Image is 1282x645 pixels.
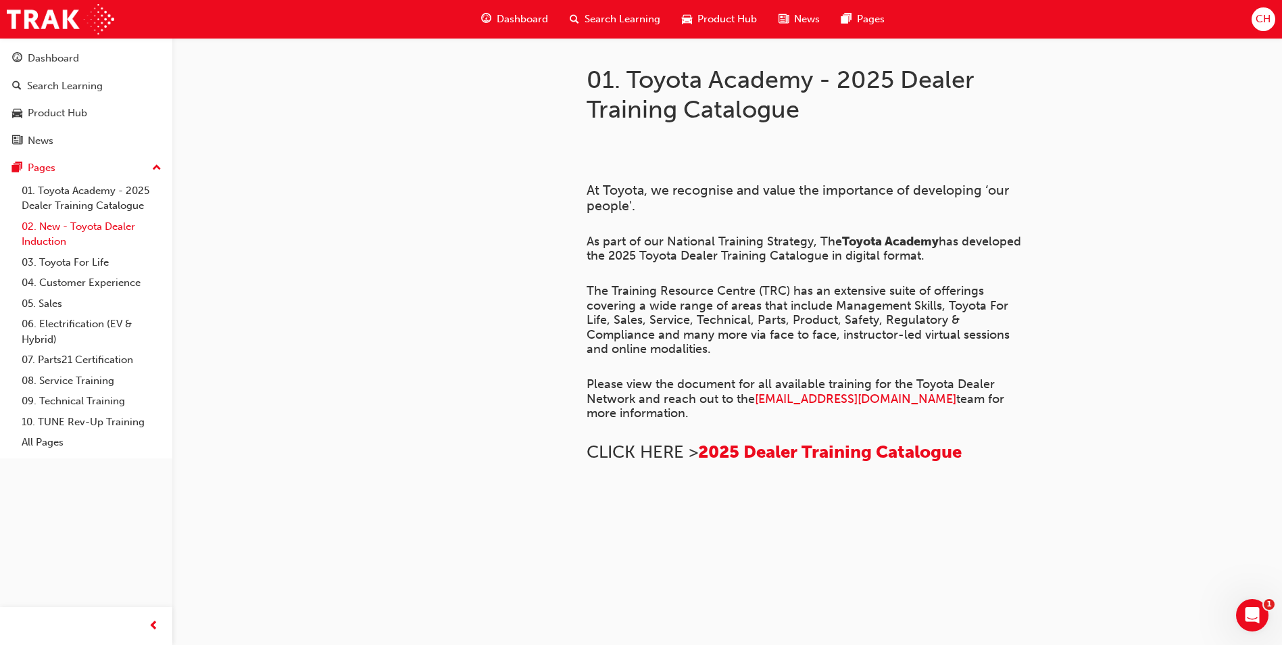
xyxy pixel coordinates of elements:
[1252,7,1275,31] button: CH
[481,11,491,28] span: guage-icon
[28,51,79,66] div: Dashboard
[587,234,842,249] span: As part of our National Training Strategy, The
[5,46,167,71] a: Dashboard
[755,391,956,406] a: [EMAIL_ADDRESS][DOMAIN_NAME]
[559,5,671,33] a: search-iconSearch Learning
[831,5,895,33] a: pages-iconPages
[16,391,167,412] a: 09. Technical Training
[682,11,692,28] span: car-icon
[842,234,939,249] span: Toyota Academy
[16,272,167,293] a: 04. Customer Experience
[28,105,87,121] div: Product Hub
[16,371,167,391] a: 08. Service Training
[587,234,1025,264] span: has developed the 2025 Toyota Dealer Training Catalogue in digital format.
[587,391,1008,421] span: team for more information.
[12,162,22,174] span: pages-icon
[857,11,885,27] span: Pages
[497,11,548,27] span: Dashboard
[470,5,559,33] a: guage-iconDashboard
[5,128,167,153] a: News
[587,377,998,406] span: Please view the document for all available training for the Toyota Dealer Network and reach out t...
[587,183,1012,214] span: At Toyota, we recognise and value the importance of developing ‘our people'.
[587,441,698,462] span: CLICK HERE >
[12,53,22,65] span: guage-icon
[779,11,789,28] span: news-icon
[5,156,167,181] button: Pages
[152,160,162,177] span: up-icon
[7,4,114,34] img: Trak
[12,135,22,147] span: news-icon
[12,80,22,93] span: search-icon
[16,293,167,314] a: 05. Sales
[16,216,167,252] a: 02. New - Toyota Dealer Induction
[1236,599,1268,631] iframe: Intercom live chat
[794,11,820,27] span: News
[28,160,55,176] div: Pages
[16,412,167,433] a: 10. TUNE Rev-Up Training
[841,11,852,28] span: pages-icon
[5,101,167,126] a: Product Hub
[12,107,22,120] span: car-icon
[16,314,167,350] a: 06. Electrification (EV & Hybrid)
[697,11,757,27] span: Product Hub
[28,133,53,149] div: News
[16,252,167,273] a: 03. Toyota For Life
[587,65,1030,124] h1: 01. Toyota Academy - 2025 Dealer Training Catalogue
[1256,11,1271,27] span: CH
[698,441,962,462] a: 2025 Dealer Training Catalogue
[16,350,167,371] a: 07. Parts21 Certification
[587,283,1013,356] span: The Training Resource Centre (TRC) has an extensive suite of offerings covering a wide range of a...
[768,5,831,33] a: news-iconNews
[1264,599,1275,610] span: 1
[585,11,660,27] span: Search Learning
[16,181,167,216] a: 01. Toyota Academy - 2025 Dealer Training Catalogue
[671,5,768,33] a: car-iconProduct Hub
[570,11,579,28] span: search-icon
[27,78,103,94] div: Search Learning
[149,618,159,635] span: prev-icon
[5,43,167,156] button: DashboardSearch LearningProduct HubNews
[5,74,167,99] a: Search Learning
[16,432,167,453] a: All Pages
